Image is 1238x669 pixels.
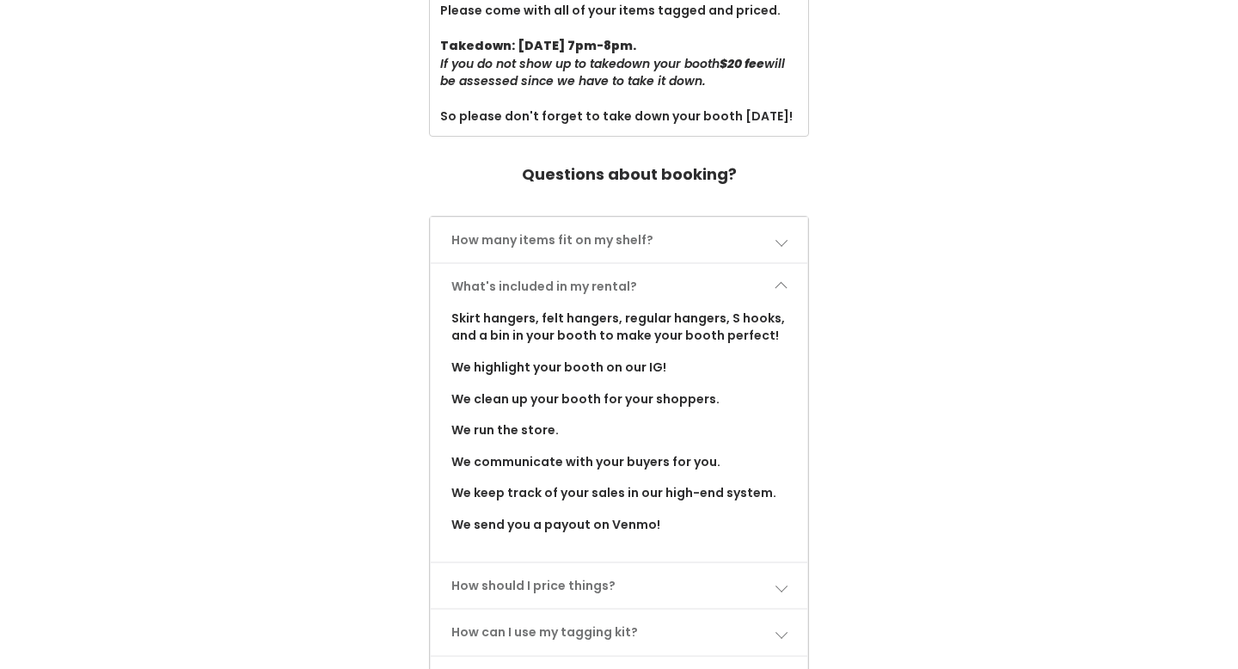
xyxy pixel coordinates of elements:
[720,55,764,72] b: $20 fee
[431,610,808,655] a: How can I use my tagging kit?
[440,55,785,90] i: If you do not show up to takedown your booth will be assessed since we have to take it down.
[451,421,788,439] p: We run the store.
[431,563,808,609] a: How should I price things?
[451,310,788,345] p: Skirt hangers, felt hangers, regular hangers, S hooks, and a bin in your booth to make your booth...
[440,37,636,54] b: Takedown: [DATE] 7pm-8pm.
[451,484,788,502] p: We keep track of your sales in our high-end system.
[451,390,788,408] p: We clean up your booth for your shoppers.
[431,264,808,310] a: What's included in my rental?
[451,359,788,377] p: We highlight your booth on our IG!
[451,516,788,534] p: We send you a payout on Venmo!
[522,157,737,192] h4: Questions about booking?
[451,453,788,471] p: We communicate with your buyers for you.
[431,218,808,263] a: How many items fit on my shelf?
